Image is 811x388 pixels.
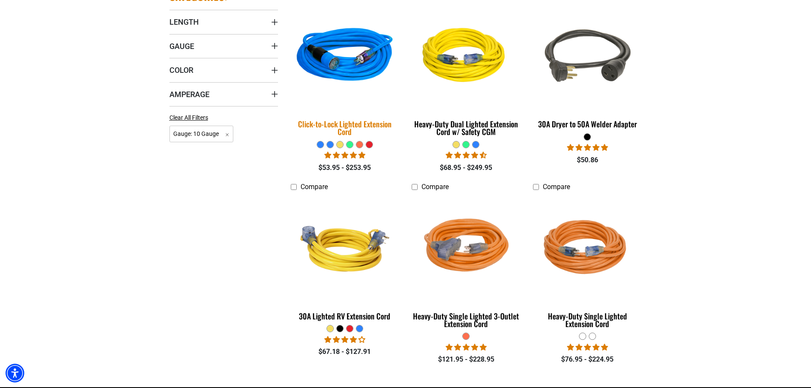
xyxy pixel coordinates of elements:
div: $50.86 [533,155,642,165]
span: Clear All Filters [169,114,208,121]
a: orange Heavy-Duty Single Lighted 3-Outlet Extension Cord [412,195,520,333]
summary: Color [169,58,278,82]
img: yellow [413,8,520,106]
span: Compare [301,183,328,191]
span: 5.00 stars [567,343,608,351]
img: blue [285,2,404,111]
a: black 30A Dryer to 50A Welder Adapter [533,3,642,133]
div: $121.95 - $228.95 [412,354,520,365]
a: Clear All Filters [169,113,212,122]
span: 4.64 stars [446,151,487,159]
a: Gauge: 10 Gauge [169,129,234,138]
div: $76.95 - $224.95 [533,354,642,365]
a: yellow 30A Lighted RV Extension Cord [291,195,399,325]
div: Click-to-Lock Lighted Extension Cord [291,120,399,135]
summary: Gauge [169,34,278,58]
span: 5.00 stars [446,343,487,351]
div: $53.95 - $253.95 [291,163,399,173]
a: orange Heavy-Duty Single Lighted Extension Cord [533,195,642,333]
span: 5.00 stars [567,144,608,152]
summary: Amperage [169,82,278,106]
span: Length [169,17,199,27]
span: Amperage [169,89,209,99]
div: Heavy-Duty Dual Lighted Extension Cord w/ Safety CGM [412,120,520,135]
span: Gauge [169,41,194,51]
summary: Length [169,10,278,34]
img: orange [534,199,641,297]
img: black [534,8,641,106]
span: Compare [543,183,570,191]
img: orange [413,199,520,297]
div: Heavy-Duty Single Lighted Extension Cord [533,312,642,328]
span: 4.11 stars [324,336,365,344]
span: Gauge: 10 Gauge [169,126,234,142]
div: $68.95 - $249.95 [412,163,520,173]
span: 4.87 stars [324,151,365,159]
div: Heavy-Duty Single Lighted 3-Outlet Extension Cord [412,312,520,328]
span: Compare [421,183,449,191]
a: yellow Heavy-Duty Dual Lighted Extension Cord w/ Safety CGM [412,3,520,141]
div: $67.18 - $127.91 [291,347,399,357]
div: 30A Lighted RV Extension Cord [291,312,399,320]
span: Color [169,65,193,75]
div: Accessibility Menu [6,364,24,382]
a: blue Click-to-Lock Lighted Extension Cord [291,3,399,141]
img: yellow [291,199,398,297]
div: 30A Dryer to 50A Welder Adapter [533,120,642,128]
